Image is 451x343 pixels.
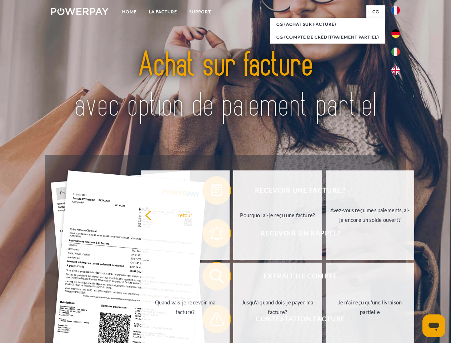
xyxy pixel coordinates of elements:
[391,29,400,38] img: de
[391,6,400,15] img: fr
[68,34,383,137] img: title-powerpay_fr.svg
[422,314,445,337] iframe: Bouton de lancement de la fenêtre de messagerie
[330,298,410,317] div: Je n'ai reçu qu'une livraison partielle
[145,298,225,317] div: Quand vais-je recevoir ma facture?
[145,210,225,220] div: retour
[391,48,400,56] img: it
[51,8,109,15] img: logo-powerpay-white.svg
[183,5,217,18] a: Support
[270,18,385,31] a: CG (achat sur facture)
[116,5,143,18] a: Home
[237,298,318,317] div: Jusqu'à quand dois-je payer ma facture?
[143,5,183,18] a: LA FACTURE
[326,170,415,260] a: Avez-vous reçu mes paiements, ai-je encore un solde ouvert?
[237,210,318,220] div: Pourquoi ai-je reçu une facture?
[330,205,410,225] div: Avez-vous reçu mes paiements, ai-je encore un solde ouvert?
[270,31,385,44] a: CG (Compte de crédit/paiement partiel)
[366,5,385,18] a: CG
[391,66,400,75] img: en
